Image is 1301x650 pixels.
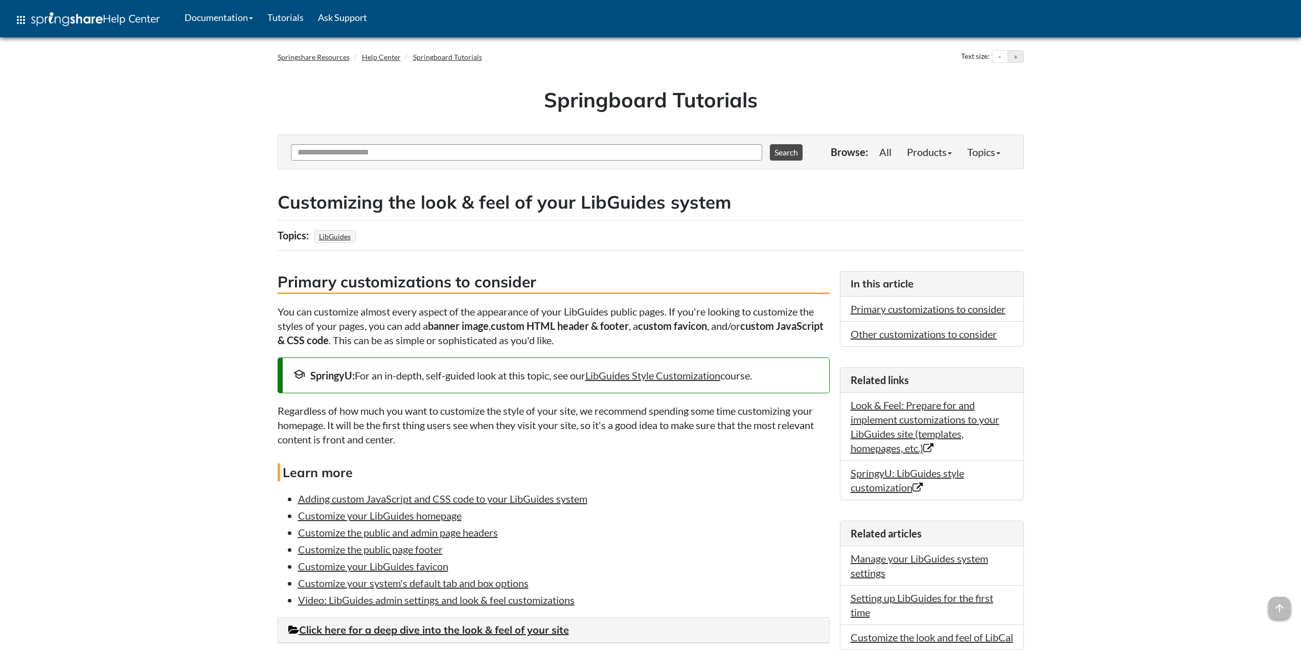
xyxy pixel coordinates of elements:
span: school [293,368,305,380]
button: Decrease text size [992,51,1008,63]
a: apps Help Center [8,5,167,35]
span: Help Center [103,12,160,25]
a: Help Center [362,53,401,61]
span: apps [15,14,27,26]
a: Customize the public page footer [298,543,443,555]
span: Related links [851,374,909,386]
a: All [872,142,899,162]
img: Springshare [31,12,103,26]
a: LibGuides [317,229,352,244]
a: Topics [960,142,1008,162]
a: Springboard Tutorials [413,53,482,61]
button: Search [770,144,803,161]
a: Customize the public and admin page headers [298,526,498,539]
a: Other customizations to consider [851,328,997,340]
strong: custom favicon [638,320,707,332]
strong: SpringyU: [310,369,355,382]
a: Look & Feel: Prepare for and implement customizations to your LibGuides site (templates, homepage... [851,399,999,454]
a: SpringyU: LibGuides style customization [851,467,964,494]
span: arrow_upward [1268,597,1291,619]
strong: custom HTML header & footer [491,320,629,332]
h2: Customizing the look & feel of your LibGuides system [278,190,1024,215]
a: Tutorials [260,5,311,30]
a: Video: LibGuides admin settings and look & feel customizations [298,594,575,606]
a: Products [899,142,960,162]
p: You can customize almost every aspect of the appearance of your LibGuides public pages. If you're... [278,304,830,347]
a: Adding custom JavaScript and CSS code to your LibGuides system [298,492,587,505]
div: Text size: [959,50,992,63]
h3: Primary customizations to consider [278,271,830,294]
span: Related articles [851,527,922,540]
div: For an in-depth, self-guided look at this topic, see our course. [293,368,819,383]
a: Manage your LibGuides system settings [851,552,988,579]
p: Browse: [831,145,868,159]
a: Customize your LibGuides favicon [298,560,448,572]
a: LibGuides Style Customization [585,369,720,382]
button: Increase text size [1008,51,1023,63]
p: Regardless of how much you want to customize the style of your site, we recommend spending some t... [278,404,830,446]
a: Ask Support [311,5,374,30]
strong: banner image [428,320,489,332]
a: Click here for a deep dive into the look & feel of your site [288,623,569,636]
a: Customize your system's default tab and box options [298,577,529,589]
h4: Learn more [278,463,830,481]
div: Topics: [278,226,311,245]
h3: In this article [851,277,1013,291]
h1: Springboard Tutorials [285,85,1016,114]
a: Primary customizations to consider [851,303,1006,315]
a: Springshare Resources [278,53,350,61]
a: Documentation [177,5,260,30]
a: Setting up LibGuides for the first time [851,592,993,618]
a: Customize your LibGuides homepage [298,509,462,522]
a: arrow_upward [1268,598,1291,610]
a: Customize the look and feel of LibCal [851,631,1013,643]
